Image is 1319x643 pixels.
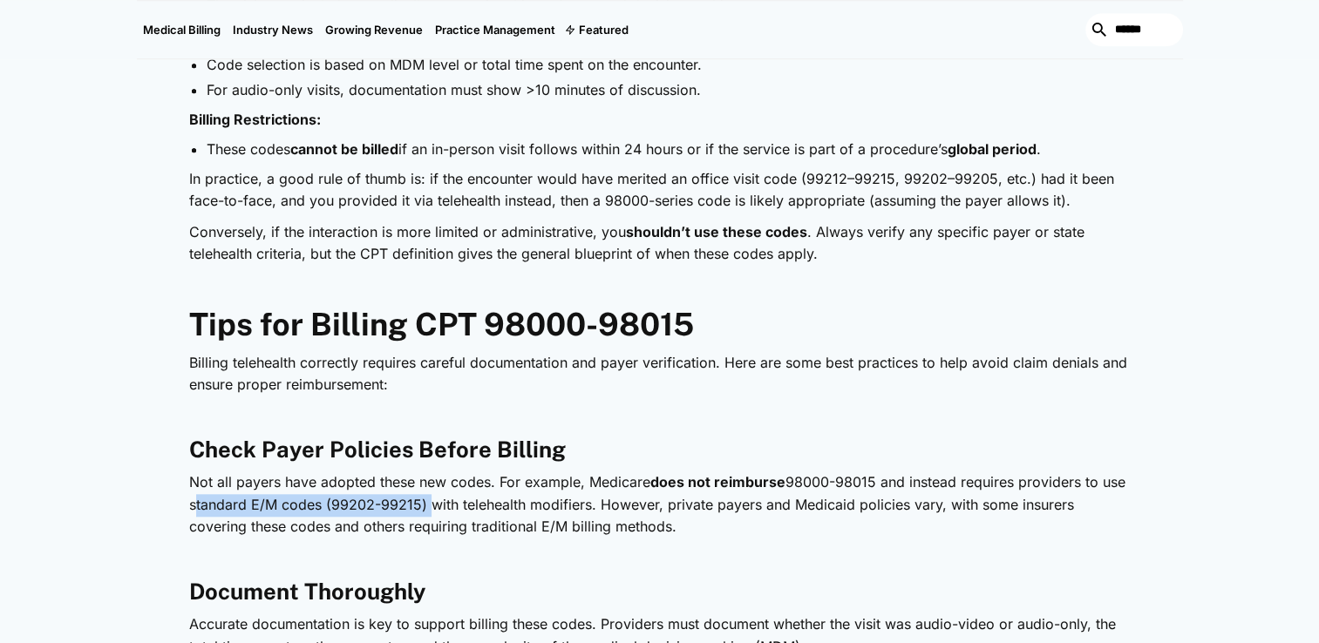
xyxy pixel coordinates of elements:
strong: Tips for Billing CPT 98000-98015 [189,306,694,342]
strong: Check Payer Policies Before Billing [189,437,566,463]
a: Industry News [227,1,319,58]
p: Conversely, if the interaction is more limited or administrative, you . Always verify any specifi... [189,221,1131,266]
strong: does not reimburse [650,473,785,491]
p: ‍ [189,274,1131,297]
div: Featured [579,23,629,37]
strong: cannot be billed [290,140,398,158]
li: These codes if an in-person visit follows within 24 hours or if the service is part of a procedur... [207,139,1131,159]
strong: Document Thoroughly [189,579,425,605]
strong: global period [948,140,1037,158]
a: Growing Revenue [319,1,429,58]
p: Billing telehealth correctly requires careful documentation and payer verification. Here are some... [189,352,1131,396]
p: ‍ [189,405,1131,428]
a: Practice Management [429,1,561,58]
p: ‍ [189,547,1131,570]
p: In practice, a good rule of thumb is: if the encounter would have merited an office visit code (9... [189,168,1131,213]
strong: Billing Restrictions: [189,111,321,128]
div: Featured [561,1,635,58]
li: For audio-only visits, documentation must show >10 minutes of discussion. [207,80,1131,99]
strong: shouldn’t use these codes [626,223,807,240]
p: Not all payers have adopted these new codes. For example, Medicare 98000-98015 and instead requir... [189,471,1131,538]
li: Code selection is based on MDM level or total time spent on the encounter. [207,55,1131,74]
a: Medical Billing [137,1,227,58]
